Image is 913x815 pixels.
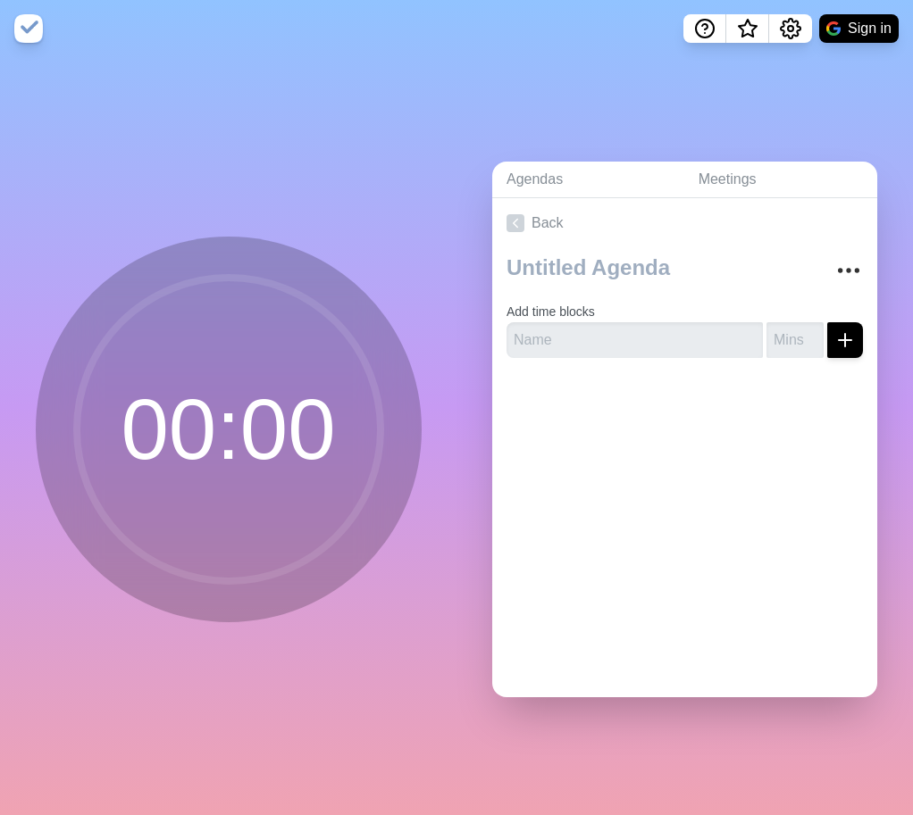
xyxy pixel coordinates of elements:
button: More [831,253,867,288]
button: Sign in [819,14,899,43]
input: Mins [766,322,824,358]
img: google logo [826,21,841,36]
button: What’s new [726,14,769,43]
button: Help [683,14,726,43]
a: Agendas [492,162,684,198]
a: Meetings [684,162,877,198]
a: Back [492,198,877,248]
button: Settings [769,14,812,43]
label: Add time blocks [507,304,595,319]
img: timeblocks logo [14,14,43,43]
input: Name [507,322,763,358]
